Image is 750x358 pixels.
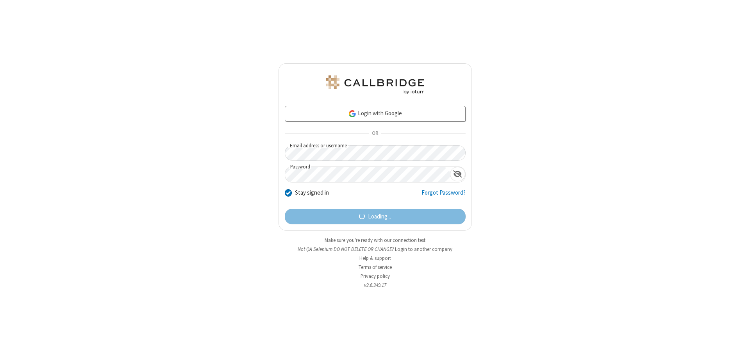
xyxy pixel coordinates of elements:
img: QA Selenium DO NOT DELETE OR CHANGE [324,75,426,94]
li: Not QA Selenium DO NOT DELETE OR CHANGE? [279,245,472,253]
span: Loading... [368,212,391,221]
a: Forgot Password? [421,188,466,203]
button: Login to another company [395,245,452,253]
a: Login with Google [285,106,466,122]
li: v2.6.349.17 [279,281,472,289]
a: Make sure you're ready with our connection test [325,237,425,243]
div: Show password [450,167,465,181]
a: Privacy policy [361,273,390,279]
a: Terms of service [359,264,392,270]
img: google-icon.png [348,109,357,118]
a: Help & support [359,255,391,261]
span: OR [369,128,381,139]
input: Email address or username [285,145,466,161]
button: Loading... [285,209,466,224]
label: Stay signed in [295,188,329,197]
input: Password [285,167,450,182]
